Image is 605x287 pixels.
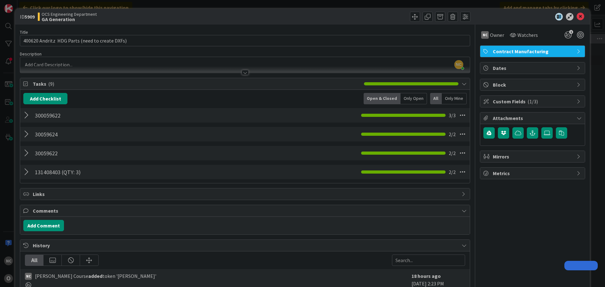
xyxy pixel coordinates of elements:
span: 2 / 2 [449,149,456,157]
input: Add Checklist... [33,166,175,178]
span: Watchers [517,31,538,39]
span: ( 9 ) [48,81,54,87]
span: Custom Fields [493,98,573,105]
input: Add Checklist... [33,129,175,140]
span: 1 [569,30,573,34]
label: Title [20,29,28,35]
input: Add Checklist... [33,147,175,159]
span: Mirrors [493,153,573,160]
span: Block [493,81,573,89]
div: NC [25,273,32,280]
span: Description [20,51,42,57]
span: History [33,242,458,249]
div: Open & Closed [364,93,400,104]
span: 3 / 3 [449,112,456,119]
button: Add Checklist [23,93,67,104]
span: 2 / 2 [449,168,456,176]
span: Links [33,190,458,198]
b: added [88,273,102,279]
span: Tasks [33,80,361,88]
div: All [25,255,43,266]
span: Attachments [493,114,573,122]
span: [PERSON_NAME] Course token '[PERSON_NAME]' [35,272,156,280]
button: Add Comment [23,220,64,231]
input: Add Checklist... [33,110,175,121]
div: NC [481,31,489,39]
div: Only Open [400,93,427,104]
b: 18 hours ago [412,273,441,279]
span: Contract Manufacturing [493,48,573,55]
span: ( 1/3 ) [527,98,538,105]
span: Metrics [493,169,573,177]
b: GA Generation [42,17,97,22]
span: Comments [33,207,458,215]
input: type card name here... [20,35,470,46]
span: Owner [490,31,504,39]
input: Search... [392,255,465,266]
b: 5909 [25,14,35,20]
div: All [430,93,442,104]
span: OCS Engineering Department [42,12,97,17]
span: NC [454,60,463,69]
span: 2 / 2 [449,130,456,138]
div: Only Mine [442,93,467,104]
span: ID [20,13,35,20]
span: Dates [493,64,573,72]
